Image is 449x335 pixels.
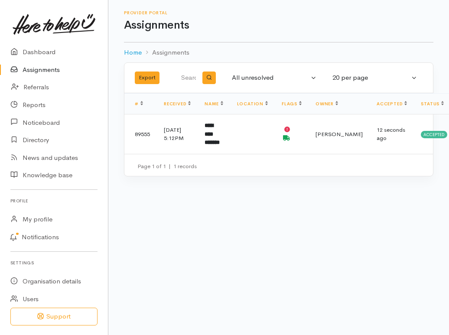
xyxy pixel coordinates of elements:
[377,126,405,142] time: 12 seconds ago
[137,163,197,170] small: Page 1 of 1 1 records
[282,101,302,107] a: Flags
[135,72,159,84] button: Export
[316,101,338,107] a: Owner
[124,42,433,63] nav: breadcrumb
[332,73,410,83] div: 20 per page
[421,101,444,107] a: Status
[124,19,433,32] h1: Assignments
[421,131,447,138] span: Accepted
[377,101,407,107] a: Accepted
[10,308,98,325] button: Support
[135,101,143,107] a: #
[124,10,433,15] h6: Provider Portal
[237,101,268,107] a: Location
[124,48,142,58] a: Home
[10,257,98,269] h6: Settings
[205,101,223,107] a: Name
[124,114,157,154] td: 89555
[227,69,322,86] button: All unresolved
[10,195,98,207] h6: Profile
[169,163,171,170] span: |
[181,68,198,88] input: Search
[164,101,191,107] a: Received
[327,69,423,86] button: 20 per page
[142,48,189,58] li: Assignments
[157,114,198,154] td: [DATE] 5:12PM
[316,130,363,138] span: [PERSON_NAME]
[232,73,309,83] div: All unresolved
